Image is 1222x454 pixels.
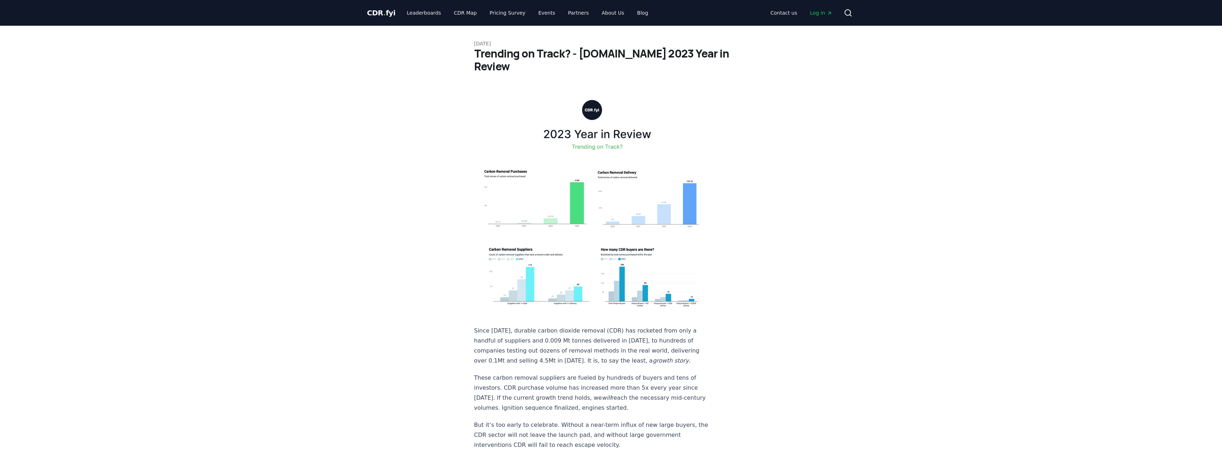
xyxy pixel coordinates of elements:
[765,6,838,19] nav: Main
[401,6,447,19] a: Leaderboards
[602,394,611,401] em: will
[484,6,531,19] a: Pricing Survey
[653,357,689,364] em: growth story
[367,8,396,18] a: CDR.fyi
[474,40,748,47] p: [DATE]
[401,6,654,19] nav: Main
[562,6,594,19] a: Partners
[474,326,710,366] p: Since [DATE], durable carbon dioxide removal (CDR) has rocketed from only a handful of suppliers ...
[596,6,630,19] a: About Us
[810,9,832,16] span: Log in
[632,6,654,19] a: Blog
[474,420,710,450] p: But it’s too early to celebrate. Without a near-term influx of new large buyers, the CDR sector w...
[533,6,561,19] a: Events
[474,373,710,413] p: These carbon removal suppliers are fueled by hundreds of buyers and tens of investors. CDR purcha...
[474,47,748,73] h1: Trending on Track? - [DOMAIN_NAME] 2023 Year in Review
[474,90,710,314] img: blog post image
[448,6,482,19] a: CDR Map
[383,9,386,17] span: .
[367,9,396,17] span: CDR fyi
[804,6,838,19] a: Log in
[765,6,803,19] a: Contact us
